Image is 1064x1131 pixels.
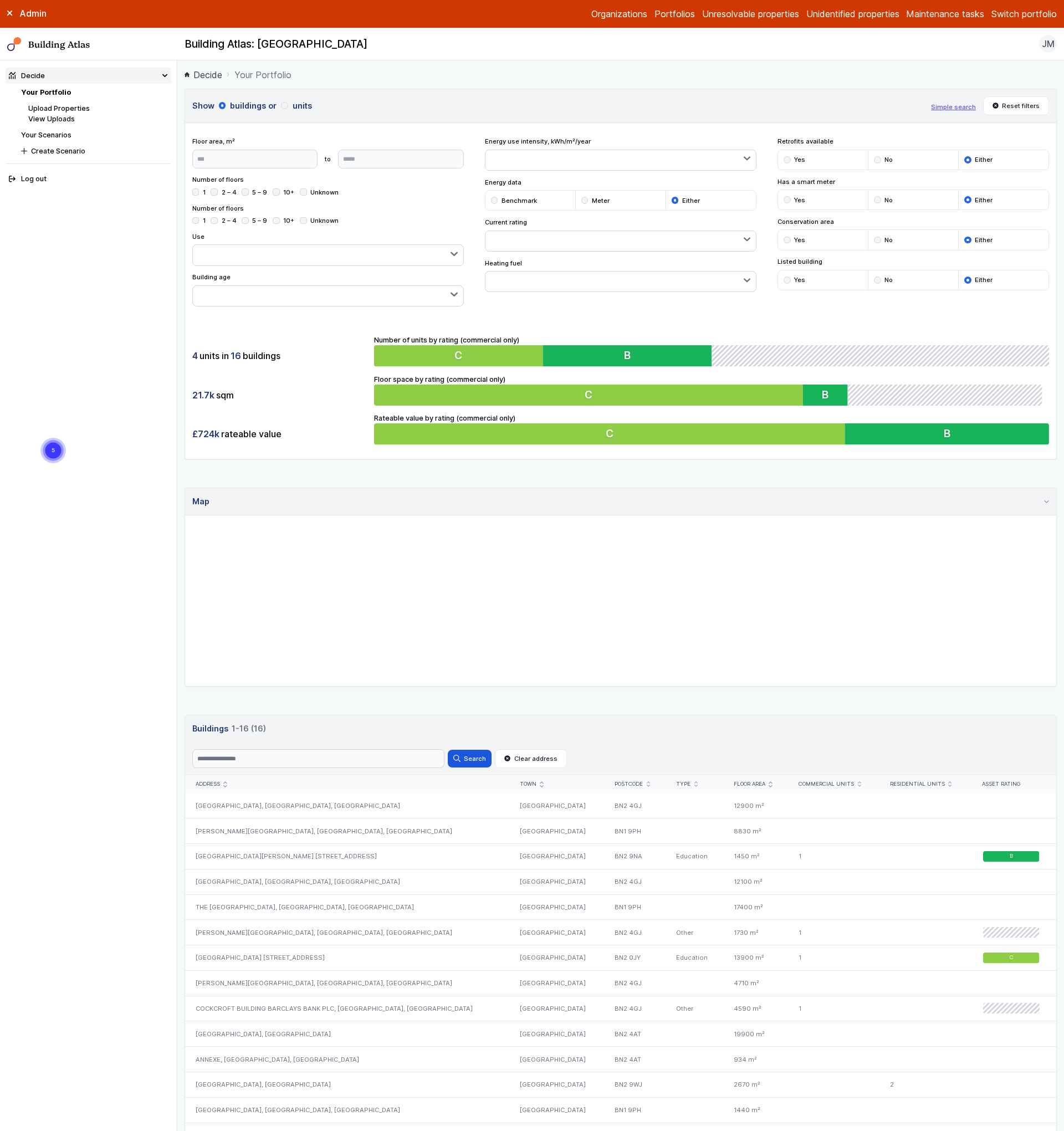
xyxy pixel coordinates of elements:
a: [GEOGRAPHIC_DATA][PERSON_NAME] [STREET_ADDRESS][GEOGRAPHIC_DATA]BN2 9NAEducation1450 m²1B [185,843,1056,869]
div: rateable value [192,423,367,444]
a: Your Scenarios [21,131,71,139]
summary: Decide [6,68,172,84]
div: 2670 m² [723,1072,789,1097]
div: Type [676,781,712,788]
div: Number of floors [192,204,464,225]
span: JM [1042,37,1055,50]
span: C [455,349,463,362]
div: BN2 4GJ [604,869,666,894]
div: [GEOGRAPHIC_DATA], [GEOGRAPHIC_DATA], [GEOGRAPHIC_DATA] [185,793,509,818]
a: THE [GEOGRAPHIC_DATA], [GEOGRAPHIC_DATA], [GEOGRAPHIC_DATA][GEOGRAPHIC_DATA]BN1 9PH17400 m² [185,894,1056,920]
span: Conservation area [777,217,1049,226]
div: 1440 m² [723,1097,789,1123]
div: Other [666,920,723,945]
div: 1 [788,920,879,945]
div: Floor space by rating (commercial only) [374,374,1049,406]
div: BN2 0JY [604,945,666,971]
div: sqm [192,385,367,406]
a: [GEOGRAPHIC_DATA], [GEOGRAPHIC_DATA][GEOGRAPHIC_DATA]BN2 9WJ2670 m²2 [185,1072,1056,1097]
div: 8830 m² [723,818,789,844]
span: B [944,427,950,441]
a: Decide [185,68,222,81]
div: 1730 m² [723,920,789,945]
span: B [624,349,631,362]
a: [PERSON_NAME][GEOGRAPHIC_DATA], [GEOGRAPHIC_DATA], [GEOGRAPHIC_DATA][GEOGRAPHIC_DATA]BN2 4GJOther... [185,920,1056,945]
h3: Buildings [192,723,1050,735]
span: Retrofits available [777,137,1049,146]
span: £724k [192,428,219,440]
div: ANNEXE, [GEOGRAPHIC_DATA], [GEOGRAPHIC_DATA] [185,1047,509,1072]
div: Building age [192,273,464,306]
div: Education [666,843,723,869]
div: BN2 4AT [604,1047,666,1072]
span: B [827,388,833,401]
div: [GEOGRAPHIC_DATA], [GEOGRAPHIC_DATA], [GEOGRAPHIC_DATA] [185,869,509,894]
a: Unidentified properties [806,7,899,21]
div: 12100 m² [723,869,789,894]
div: 19900 m² [723,1021,789,1047]
div: BN2 9WJ [604,1072,666,1097]
button: B [845,423,1049,444]
div: BN2 4GJ [604,920,666,945]
div: [GEOGRAPHIC_DATA] [509,1072,604,1097]
div: [PERSON_NAME][GEOGRAPHIC_DATA], [GEOGRAPHIC_DATA], [GEOGRAPHIC_DATA] [185,920,509,945]
div: [PERSON_NAME][GEOGRAPHIC_DATA], [GEOGRAPHIC_DATA], [GEOGRAPHIC_DATA] [185,818,509,844]
div: BN2 4GJ [604,970,666,996]
div: [GEOGRAPHIC_DATA], [GEOGRAPHIC_DATA] [185,1072,509,1097]
span: C [606,427,613,441]
span: B [1010,853,1013,860]
div: Current rating [485,218,756,252]
div: BN2 4GJ [604,793,666,818]
div: 4710 m² [723,970,789,996]
div: 1 [788,945,879,971]
div: [GEOGRAPHIC_DATA], [GEOGRAPHIC_DATA], [GEOGRAPHIC_DATA] [185,1097,509,1123]
div: 13900 m² [723,945,789,971]
div: [GEOGRAPHIC_DATA][PERSON_NAME] [STREET_ADDRESS] [185,843,509,869]
div: 1 [788,996,879,1021]
div: BN2 9NA [604,843,666,869]
div: BN1 9PH [604,1097,666,1123]
a: COCKCROFT BUILDING BARCLAYS BANK PLC, [GEOGRAPHIC_DATA], [GEOGRAPHIC_DATA][GEOGRAPHIC_DATA]BN2 4G... [185,996,1056,1021]
div: BN1 9PH [604,818,666,844]
a: [PERSON_NAME][GEOGRAPHIC_DATA], [GEOGRAPHIC_DATA], [GEOGRAPHIC_DATA][GEOGRAPHIC_DATA]BN2 4GJ4710 m² [185,970,1056,996]
div: COCKCROFT BUILDING BARCLAYS BANK PLC, [GEOGRAPHIC_DATA], [GEOGRAPHIC_DATA] [185,996,509,1021]
a: [GEOGRAPHIC_DATA], [GEOGRAPHIC_DATA][GEOGRAPHIC_DATA]BN2 4AT19900 m² [185,1021,1056,1047]
button: Create Scenario [18,143,171,159]
button: Reset filters [983,96,1050,115]
div: Floor area [734,781,777,788]
button: Switch portfolio [991,7,1057,21]
span: 21.7k [192,389,214,401]
a: [GEOGRAPHIC_DATA], [GEOGRAPHIC_DATA], [GEOGRAPHIC_DATA][GEOGRAPHIC_DATA]BN2 4GJ12100 m² [185,869,1056,894]
span: 1-16 (16) [232,723,266,735]
div: [GEOGRAPHIC_DATA] [STREET_ADDRESS] [185,945,509,971]
div: 12900 m² [723,793,789,818]
span: Listed building [777,257,1049,266]
div: [GEOGRAPHIC_DATA], [GEOGRAPHIC_DATA] [185,1021,509,1047]
div: Postcode [615,781,655,788]
div: Other [666,996,723,1021]
div: [GEOGRAPHIC_DATA] [509,869,604,894]
div: Number of floors [192,175,464,196]
button: Log out [6,171,172,187]
a: Unresolvable properties [702,7,799,21]
div: [GEOGRAPHIC_DATA] [509,920,604,945]
button: C [374,385,807,406]
div: 2 [879,1072,969,1097]
span: Your Portfolio [234,68,291,81]
div: Commercial units [799,781,868,788]
button: Search [448,750,491,767]
div: Floor area, m² [192,137,464,168]
div: Residential units [890,781,959,788]
div: Energy data [485,178,756,211]
div: [PERSON_NAME][GEOGRAPHIC_DATA], [GEOGRAPHIC_DATA], [GEOGRAPHIC_DATA] [185,970,509,996]
div: Energy use intensity, kWh/m²/year [485,137,756,171]
div: [GEOGRAPHIC_DATA] [509,843,604,869]
button: JM [1039,35,1057,53]
div: BN2 4AT [604,1021,666,1047]
button: Simple search [931,103,976,111]
div: Rateable value by rating (commercial only) [374,413,1049,445]
div: BN2 4GJ [604,996,666,1021]
span: 16 [231,350,241,362]
div: Address [196,781,499,788]
div: [GEOGRAPHIC_DATA] [509,996,604,1021]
